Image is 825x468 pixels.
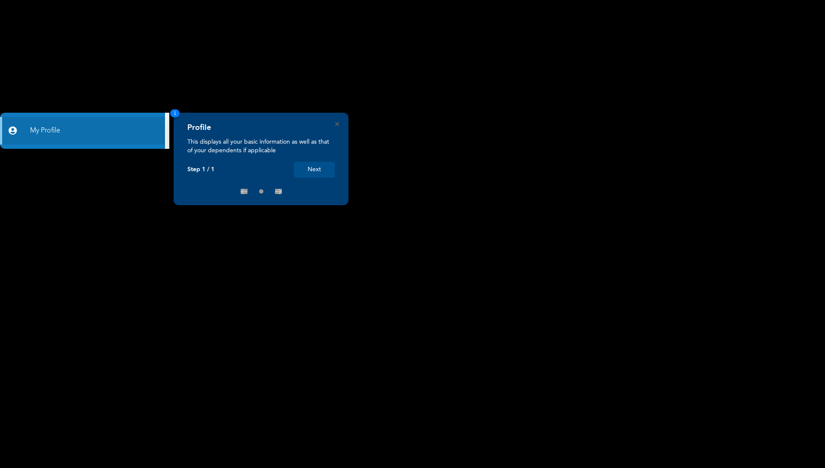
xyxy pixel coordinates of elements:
h4: Profile [187,123,211,132]
span: 1 [170,109,180,117]
p: This displays all your basic information as well as that of your dependents if applicable [187,138,335,155]
button: Next [294,162,335,178]
button: Close [335,122,339,126]
p: Step 1 / 1 [187,166,214,173]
